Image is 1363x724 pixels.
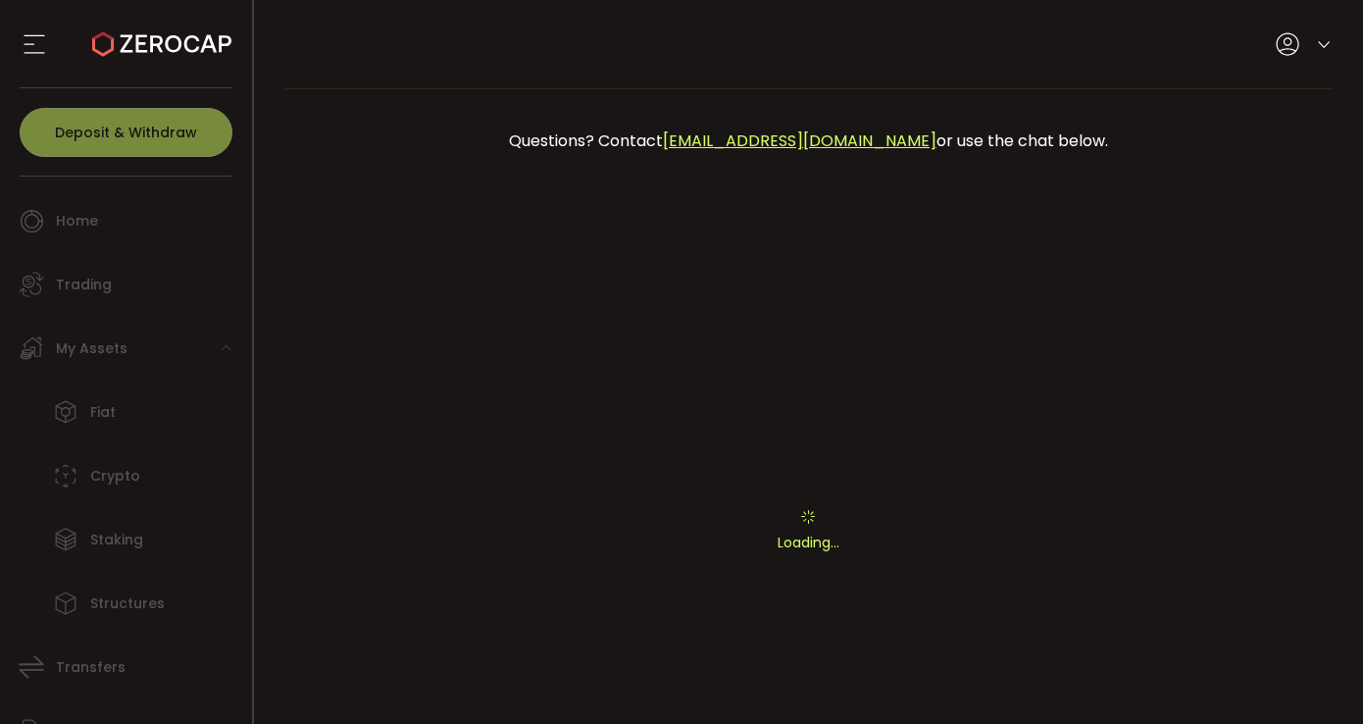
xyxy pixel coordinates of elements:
span: Fiat [90,398,116,427]
button: Deposit & Withdraw [20,108,232,157]
div: Questions? Contact or use the chat below. [295,119,1323,163]
span: Deposit & Withdraw [55,126,197,139]
span: Structures [90,590,165,618]
span: My Assets [56,335,127,363]
a: [EMAIL_ADDRESS][DOMAIN_NAME] [663,129,936,152]
span: Trading [56,271,112,299]
p: Loading... [285,533,1333,553]
span: Home [56,207,98,235]
span: Staking [90,526,143,554]
span: Transfers [56,653,126,682]
span: Crypto [90,462,140,491]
